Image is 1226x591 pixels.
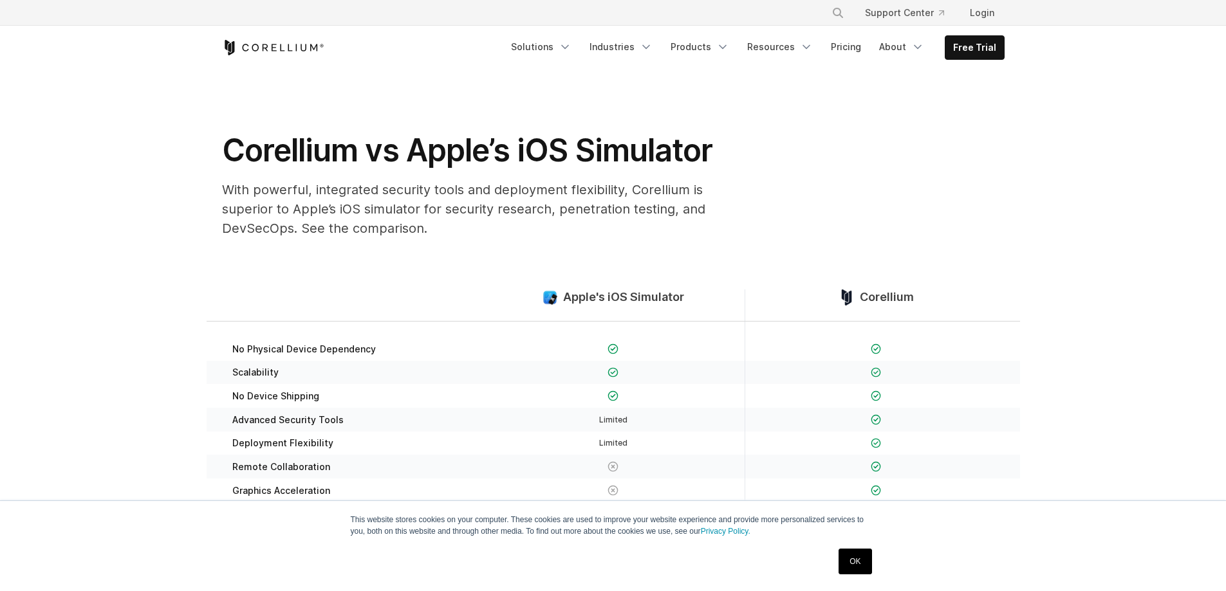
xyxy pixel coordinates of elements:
a: Corellium Home [222,40,324,55]
span: Deployment Flexibility [232,437,333,449]
img: compare_ios-simulator--large [542,289,558,305]
a: Login [960,1,1005,24]
span: Corellium [860,290,914,305]
span: Scalability [232,367,279,378]
span: Limited [599,415,627,424]
img: X [608,461,618,472]
a: Products [663,35,737,59]
a: Support Center [855,1,954,24]
a: Resources [739,35,821,59]
span: No Device Shipping [232,390,319,402]
span: Graphics Acceleration [232,485,330,496]
a: Free Trial [945,36,1004,59]
span: Remote Collaboration [232,461,330,473]
a: Pricing [823,35,869,59]
button: Search [826,1,850,24]
img: Checkmark [871,438,882,449]
p: With powerful, integrated security tools and deployment flexibility, Corellium is superior to App... [222,180,737,238]
img: X [608,485,618,496]
a: OK [839,549,871,574]
span: Advanced Security Tools [232,414,344,426]
img: Checkmark [871,367,882,378]
span: Limited [599,438,627,448]
img: Checkmark [871,485,882,496]
p: This website stores cookies on your computer. These cookies are used to improve your website expe... [351,514,876,537]
a: Industries [582,35,660,59]
img: Checkmark [871,390,882,401]
span: No Physical Device Dependency [232,343,376,355]
a: Solutions [503,35,579,59]
div: Navigation Menu [816,1,1005,24]
span: Apple's iOS Simulator [563,290,684,305]
img: Checkmark [608,367,618,378]
h1: Corellium vs Apple’s iOS Simulator [222,131,737,170]
img: Checkmark [871,414,882,425]
a: About [871,35,932,59]
img: Checkmark [871,461,882,472]
img: Checkmark [871,343,882,354]
img: Checkmark [608,390,618,401]
img: Checkmark [608,343,618,354]
a: Privacy Policy. [701,527,750,536]
div: Navigation Menu [503,35,1005,60]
